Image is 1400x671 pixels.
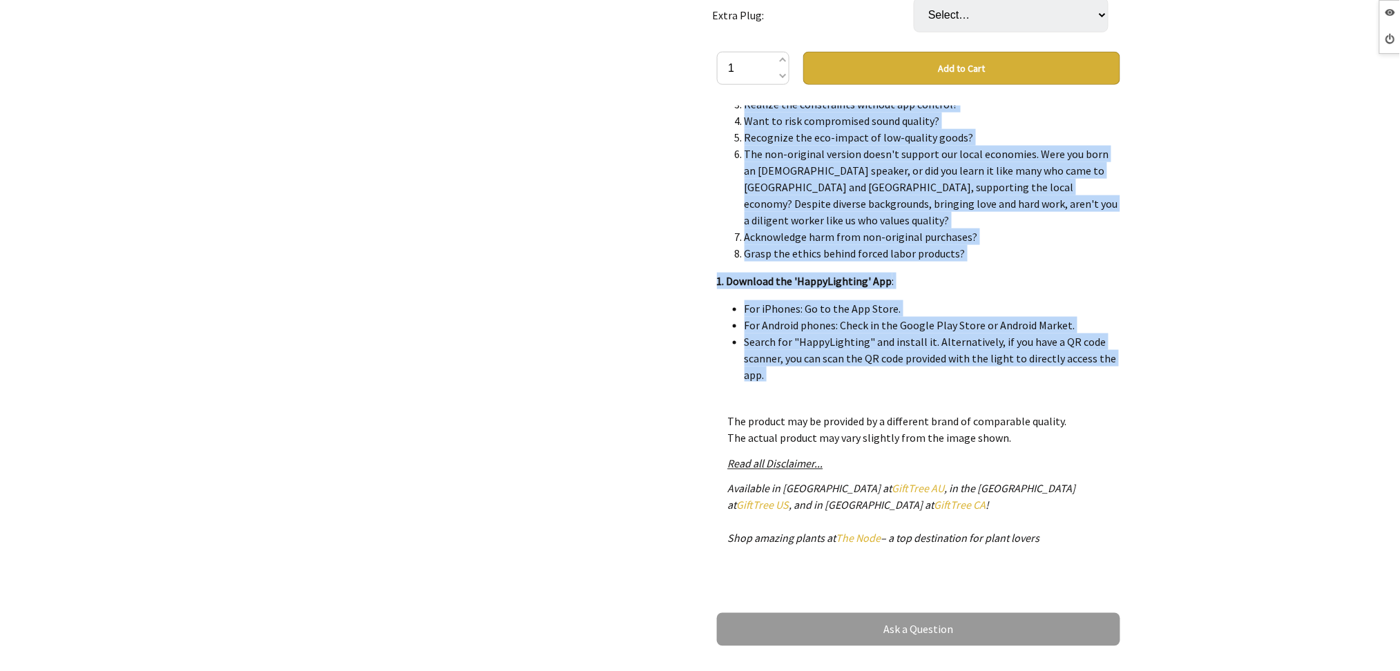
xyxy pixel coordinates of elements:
[745,245,1120,262] li: Grasp the ethics behind forced labor products?
[728,414,1109,447] p: The product may be provided by a different brand of comparable quality. The actual product may va...
[728,457,823,471] a: Read all Disclaimer...
[737,498,789,512] a: GiftTree US
[717,273,1120,289] p: :
[717,613,1120,646] a: Ask a Question
[745,129,1120,146] li: Recognize the eco-impact of low-quality goods?
[803,52,1120,85] button: Add to Cart
[745,113,1120,129] li: Want to risk compromised sound quality?
[934,498,986,512] a: GiftTree CA
[745,333,1120,383] li: Search for "HappyLighting" and install it. Alternatively, if you have a QR code scanner, you can ...
[728,482,1076,545] em: Available in [GEOGRAPHIC_DATA] at , in the [GEOGRAPHIC_DATA] at , and in [GEOGRAPHIC_DATA] at ! S...
[836,532,881,545] a: The Node
[717,274,892,288] strong: 1. Download the 'HappyLighting' App
[745,228,1120,245] li: Acknowledge harm from non-original purchases?
[745,146,1120,228] li: The non-original version doesn't support our local economies. Were you born an [DEMOGRAPHIC_DATA]...
[745,300,1120,317] li: For iPhones: Go to the App Store.
[745,317,1120,333] li: For Android phones: Check in the Google Play Store or Android Market.
[892,482,945,496] a: GiftTree AU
